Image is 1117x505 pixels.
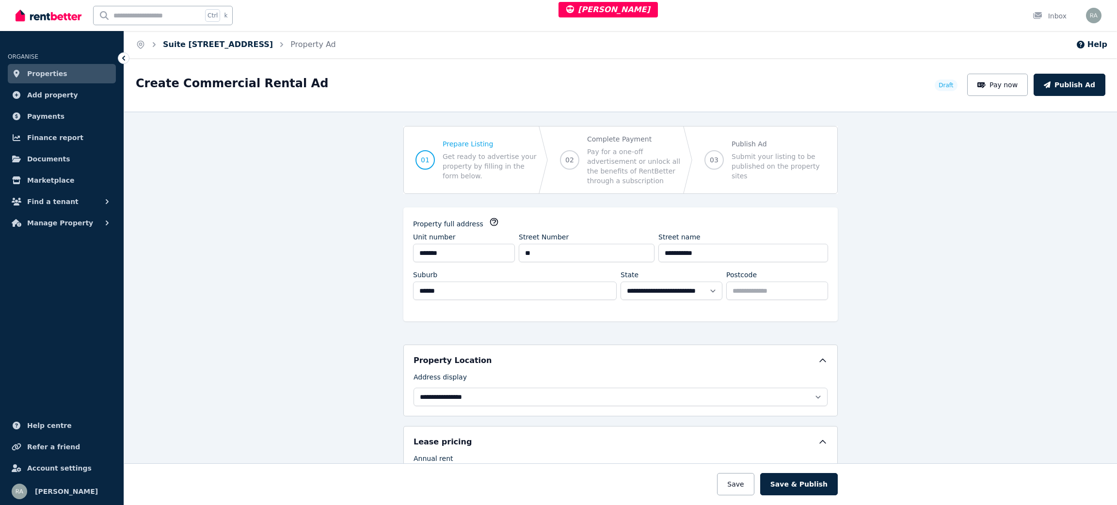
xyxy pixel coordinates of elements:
[27,132,83,143] span: Finance report
[421,155,430,165] span: 01
[8,64,116,83] a: Properties
[27,174,74,186] span: Marketplace
[414,454,453,467] label: Annual rent
[760,473,838,495] button: Save & Publish
[8,213,116,233] button: Manage Property
[8,85,116,105] a: Add property
[8,171,116,190] a: Marketplace
[443,139,537,149] span: Prepare Listing
[124,31,348,58] nav: Breadcrumb
[566,5,650,14] span: [PERSON_NAME]
[27,68,67,79] span: Properties
[8,192,116,211] button: Find a tenant
[27,217,93,229] span: Manage Property
[27,462,92,474] span: Account settings
[413,270,437,280] label: Suburb
[587,147,681,186] span: Pay for a one-off advertisement or unlock all the benefits of RentBetter through a subscription
[27,89,78,101] span: Add property
[443,152,537,181] span: Get ready to advertise your property by filling in the form below.
[967,74,1028,96] button: Pay now
[205,9,220,22] span: Ctrl
[413,232,456,242] label: Unit number
[939,81,953,89] span: Draft
[224,12,227,19] span: k
[726,270,757,280] label: Postcode
[1033,11,1067,21] div: Inbox
[1086,8,1101,23] img: Rochelle Alvarez
[27,153,70,165] span: Documents
[27,110,64,122] span: Payments
[8,437,116,457] a: Refer a friend
[16,8,81,23] img: RentBetter
[8,149,116,169] a: Documents
[710,155,718,165] span: 03
[565,155,574,165] span: 02
[8,458,116,478] a: Account settings
[414,372,467,386] label: Address display
[414,436,472,448] h5: Lease pricing
[621,270,638,280] label: State
[27,196,79,207] span: Find a tenant
[27,420,72,431] span: Help centre
[8,53,38,60] span: ORGANISE
[658,232,701,242] label: Street name
[163,40,273,49] a: Suite [STREET_ADDRESS]
[403,126,838,194] nav: Progress
[414,355,492,366] h5: Property Location
[1034,74,1105,96] button: Publish Ad
[136,76,328,91] h1: Create Commercial Rental Ad
[27,441,80,453] span: Refer a friend
[12,484,27,499] img: Rochelle Alvarez
[8,416,116,435] a: Help centre
[290,40,336,49] a: Property Ad
[587,134,681,144] span: Complete Payment
[413,219,483,229] label: Property full address
[732,139,826,149] span: Publish Ad
[717,473,754,495] button: Save
[519,232,569,242] label: Street Number
[8,107,116,126] a: Payments
[35,486,98,497] span: [PERSON_NAME]
[8,128,116,147] a: Finance report
[732,152,826,181] span: Submit your listing to be published on the property sites
[1076,39,1107,50] button: Help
